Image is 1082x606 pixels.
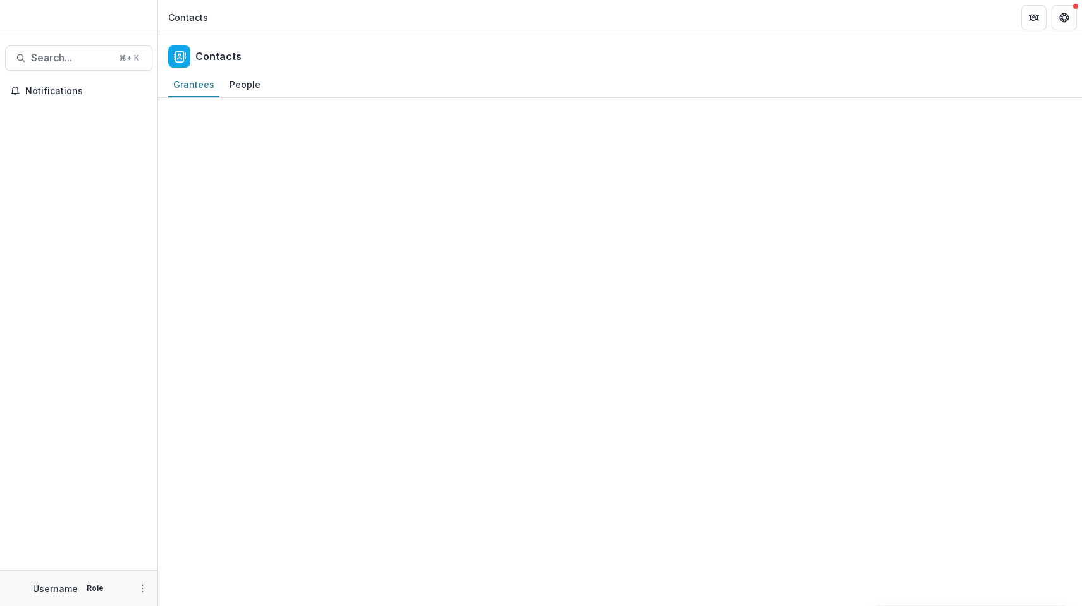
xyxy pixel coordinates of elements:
[135,581,150,596] button: More
[5,81,152,101] button: Notifications
[168,75,219,94] div: Grantees
[195,51,242,63] h2: Contacts
[116,51,142,65] div: ⌘ + K
[25,86,147,97] span: Notifications
[33,582,78,595] p: Username
[224,75,266,94] div: People
[1052,5,1077,30] button: Get Help
[163,8,213,27] nav: breadcrumb
[224,73,266,97] a: People
[31,52,111,64] span: Search...
[5,45,152,71] button: Search...
[168,11,208,24] div: Contacts
[1021,5,1047,30] button: Partners
[168,73,219,97] a: Grantees
[83,583,108,594] p: Role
